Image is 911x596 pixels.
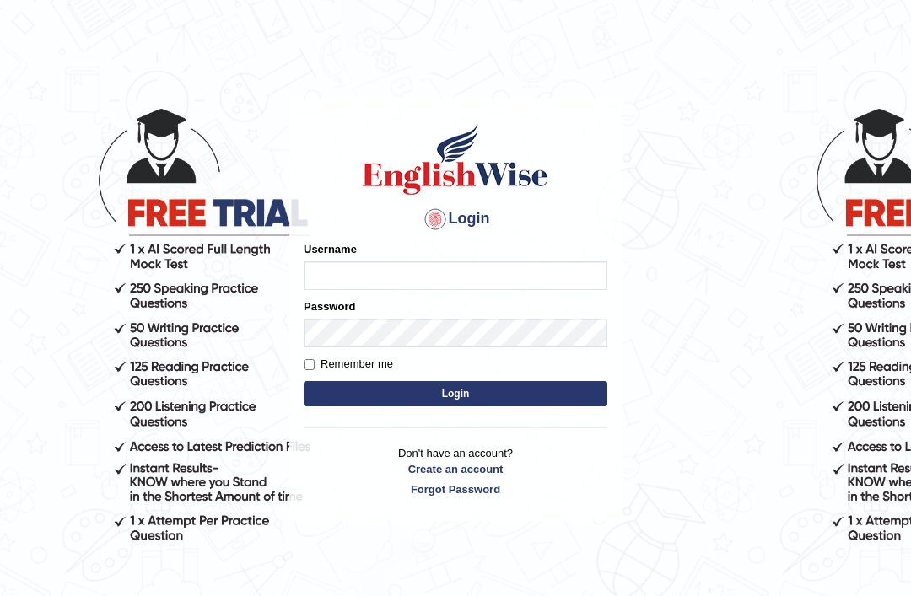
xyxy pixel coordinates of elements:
label: Username [304,241,357,257]
p: Don't have an account? [304,445,607,497]
img: Logo of English Wise sign in for intelligent practice with AI [359,121,552,197]
h4: Login [304,206,607,233]
label: Remember me [304,356,393,373]
a: Create an account [304,461,607,477]
input: Remember me [304,359,315,370]
label: Password [304,298,355,314]
button: Login [304,381,607,406]
a: Forgot Password [304,481,607,497]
